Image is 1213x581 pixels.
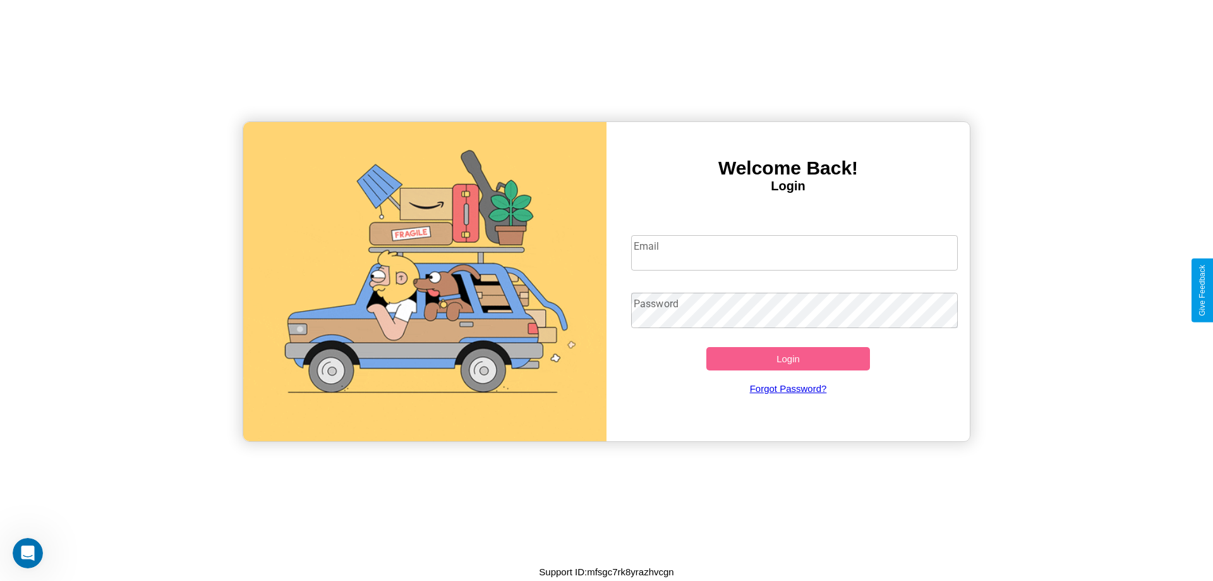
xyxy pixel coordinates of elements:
p: Support ID: mfsgc7rk8yrazhvcgn [539,563,673,580]
img: gif [243,122,606,441]
h3: Welcome Back! [606,157,970,179]
button: Login [706,347,870,370]
iframe: Intercom live chat [13,538,43,568]
div: Give Feedback [1198,265,1207,316]
a: Forgot Password? [625,370,952,407]
h4: Login [606,179,970,193]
